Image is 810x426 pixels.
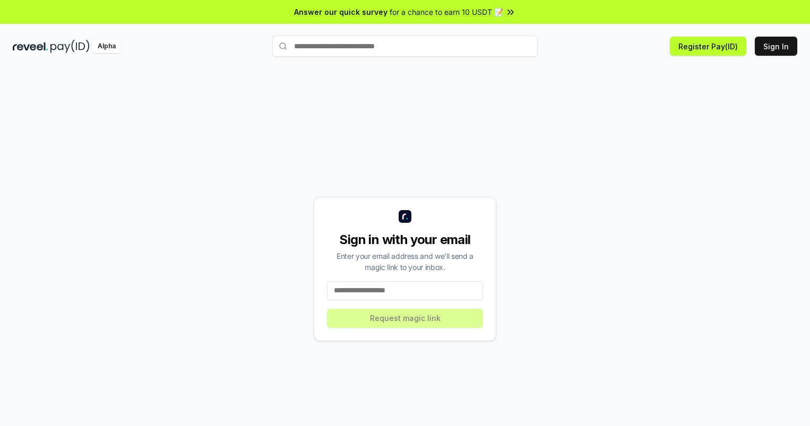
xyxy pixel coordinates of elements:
img: logo_small [399,210,411,223]
img: pay_id [50,40,90,53]
button: Register Pay(ID) [670,37,746,56]
div: Sign in with your email [327,231,483,248]
div: Enter your email address and we’ll send a magic link to your inbox. [327,250,483,273]
span: Answer our quick survey [294,6,387,18]
img: reveel_dark [13,40,48,53]
button: Sign In [755,37,797,56]
span: for a chance to earn 10 USDT 📝 [390,6,503,18]
div: Alpha [92,40,122,53]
